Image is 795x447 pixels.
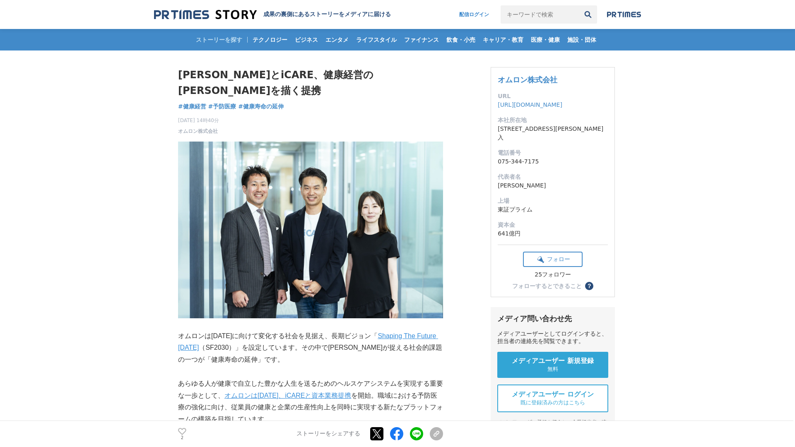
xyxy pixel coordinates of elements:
[353,36,400,43] span: ライフスタイル
[498,75,557,84] a: オムロン株式会社
[564,29,600,50] a: 施設・団体
[498,149,608,157] dt: 電話番号
[443,36,479,43] span: 飲食・小売
[451,5,497,24] a: 配信ログイン
[353,29,400,50] a: ライフスタイル
[479,36,527,43] span: キャリア・教育
[178,67,443,99] h1: [PERSON_NAME]とiCARE、健康経営の[PERSON_NAME]を描く提携
[178,436,186,440] p: 2
[498,181,608,190] dd: [PERSON_NAME]
[528,29,563,50] a: 医療・健康
[585,282,593,290] button: ？
[401,29,442,50] a: ファイナンス
[479,29,527,50] a: キャリア・教育
[607,11,641,18] img: prtimes
[178,102,206,111] a: #健康経営
[547,365,558,373] span: 無料
[497,314,608,324] div: メディア問い合わせ先
[520,399,585,406] span: 既に登録済みの方はこちら
[586,283,592,289] span: ？
[154,9,391,20] a: 成果の裏側にあるストーリーをメディアに届ける 成果の裏側にあるストーリーをメディアに届ける
[249,29,291,50] a: テクノロジー
[238,102,284,111] a: #健康寿命の延伸
[579,5,597,24] button: 検索
[498,157,608,166] dd: 075-344-7175
[291,29,321,50] a: ビジネス
[497,385,608,412] a: メディアユーザー ログイン 既に登録済みの方はこちら
[498,229,608,238] dd: 641億円
[512,283,582,289] div: フォローするとできること
[512,390,594,399] span: メディアユーザー ログイン
[523,271,583,279] div: 25フォロワー
[528,36,563,43] span: 医療・健康
[263,11,391,18] h2: 成果の裏側にあるストーリーをメディアに届ける
[498,173,608,181] dt: 代表者名
[497,330,608,345] div: メディアユーザーとしてログインすると、担当者の連絡先を閲覧できます。
[238,103,284,110] span: #健康寿命の延伸
[498,205,608,214] dd: 東証プライム
[523,252,583,267] button: フォロー
[498,101,562,108] a: [URL][DOMAIN_NAME]
[322,36,352,43] span: エンタメ
[178,103,206,110] span: #健康経営
[497,352,608,378] a: メディアユーザー 新規登録 無料
[498,92,608,101] dt: URL
[322,29,352,50] a: エンタメ
[178,117,219,124] span: [DATE] 14時40分
[498,197,608,205] dt: 上場
[512,357,594,365] span: メディアユーザー 新規登録
[443,29,479,50] a: 飲食・小売
[208,103,236,110] span: #予防医療
[498,116,608,125] dt: 本社所在地
[178,142,443,318] img: thumbnail_35d31cf0-8709-11f0-ada9-85209cade760.jpg
[501,5,579,24] input: キーワードで検索
[498,221,608,229] dt: 資本金
[291,36,321,43] span: ビジネス
[208,102,236,111] a: #予防医療
[564,36,600,43] span: 施設・団体
[224,392,351,399] a: オムロンは[DATE]、iCAREと資本業務提携
[401,36,442,43] span: ファイナンス
[178,378,443,425] p: あらゆる人が健康で自立した豊かな人生を送るためのヘルスケアシステムを実現する重要な一歩として、 を開始。職域における予防医療の強化に向け、従業員の健康と企業の生産性向上を同時に実現する新たなプラ...
[296,430,360,438] p: ストーリーをシェアする
[178,330,443,366] p: オムロンは[DATE]に向けて変化する社会を見据え、長期ビジョン「 （SF2030）」を設定しています。その中で[PERSON_NAME]が捉える社会的課題の一つが「健康寿命の延伸」です。
[178,127,218,135] a: オムロン株式会社
[498,125,608,142] dd: [STREET_ADDRESS][PERSON_NAME]入
[154,9,257,20] img: 成果の裏側にあるストーリーをメディアに届ける
[249,36,291,43] span: テクノロジー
